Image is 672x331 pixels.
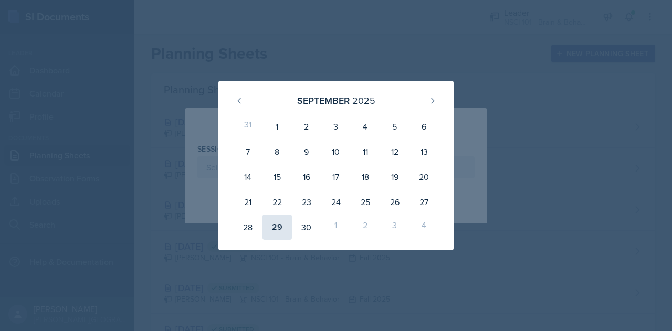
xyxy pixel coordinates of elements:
[380,164,409,189] div: 19
[262,215,292,240] div: 29
[321,189,351,215] div: 24
[409,139,439,164] div: 13
[351,215,380,240] div: 2
[352,93,375,108] div: 2025
[292,114,321,139] div: 2
[233,189,262,215] div: 21
[380,189,409,215] div: 26
[351,164,380,189] div: 18
[321,164,351,189] div: 17
[321,215,351,240] div: 1
[351,189,380,215] div: 25
[409,164,439,189] div: 20
[292,189,321,215] div: 23
[409,114,439,139] div: 6
[262,139,292,164] div: 8
[233,139,262,164] div: 7
[262,164,292,189] div: 15
[262,114,292,139] div: 1
[233,215,262,240] div: 28
[380,139,409,164] div: 12
[233,164,262,189] div: 14
[233,114,262,139] div: 31
[409,215,439,240] div: 4
[380,114,409,139] div: 5
[292,215,321,240] div: 30
[262,189,292,215] div: 22
[351,114,380,139] div: 4
[292,139,321,164] div: 9
[351,139,380,164] div: 11
[321,139,351,164] div: 10
[297,93,350,108] div: September
[321,114,351,139] div: 3
[380,215,409,240] div: 3
[409,189,439,215] div: 27
[292,164,321,189] div: 16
